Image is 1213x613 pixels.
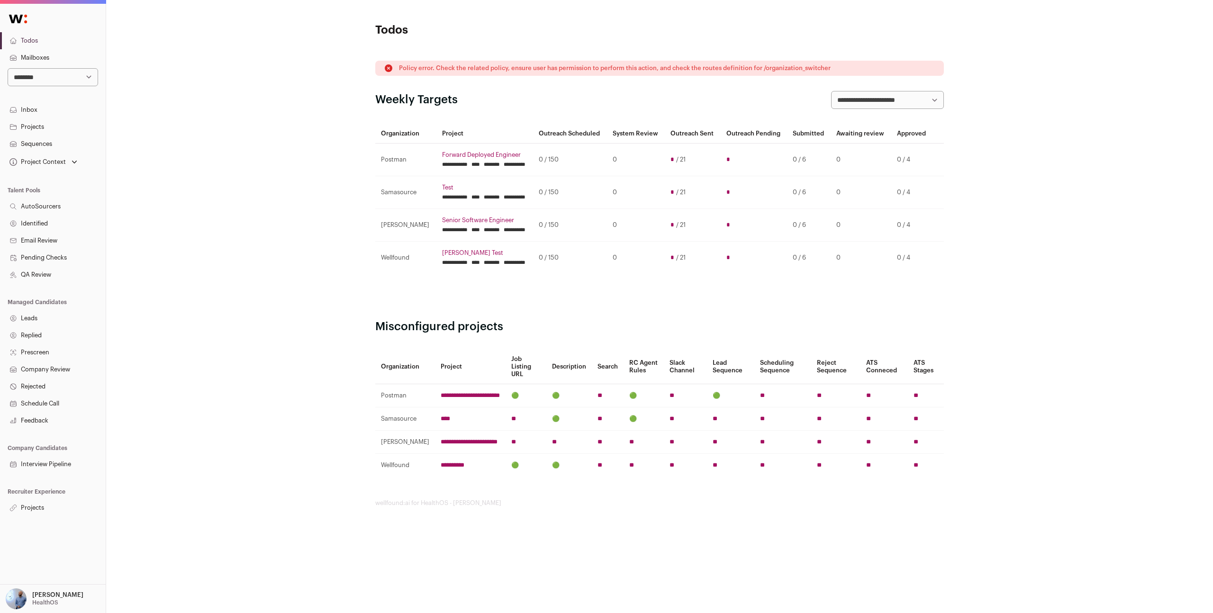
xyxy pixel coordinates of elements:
td: 0 [831,144,891,176]
th: Search [592,350,624,384]
td: 0 [607,144,665,176]
td: 🟢 [707,384,754,407]
th: Project [436,124,533,144]
a: [PERSON_NAME] Test [442,249,527,257]
h2: Weekly Targets [375,92,458,108]
span: / 21 [676,254,686,261]
td: 🟢 [546,407,592,431]
td: 🟢 [546,384,592,407]
td: 0 / 4 [891,242,932,274]
th: RC Agent Rules [624,350,664,384]
td: [PERSON_NAME] [375,431,435,454]
td: 0 / 150 [533,144,607,176]
td: 0 / 4 [891,176,932,209]
td: 0 [607,242,665,274]
th: Description [546,350,592,384]
td: [PERSON_NAME] [375,209,436,242]
td: 🟢 [546,454,592,477]
th: Job Listing URL [506,350,546,384]
td: 🟢 [624,384,664,407]
button: Open dropdown [4,588,85,609]
span: / 21 [676,156,686,163]
td: 🟢 [624,407,664,431]
h2: Misconfigured projects [375,319,944,334]
p: [PERSON_NAME] [32,591,83,599]
th: ATS Conneced [860,350,907,384]
a: Forward Deployed Engineer [442,151,527,159]
th: Awaiting review [831,124,891,144]
th: Lead Sequence [707,350,754,384]
th: Outreach Sent [665,124,720,144]
span: / 21 [676,221,686,229]
h1: Todos [375,23,565,38]
span: / 21 [676,189,686,196]
td: 0 / 150 [533,176,607,209]
th: Slack Channel [664,350,707,384]
th: Scheduling Sequence [754,350,811,384]
th: Approved [891,124,932,144]
td: Samasource [375,407,435,431]
td: 0 / 6 [787,242,831,274]
th: Project [435,350,506,384]
th: Outreach Pending [721,124,788,144]
td: 0 / 150 [533,209,607,242]
th: Outreach Scheduled [533,124,607,144]
td: 🟢 [506,454,546,477]
th: Reject Sequence [811,350,860,384]
td: 0 [831,242,891,274]
p: HealthOS [32,599,58,606]
td: 0 [607,176,665,209]
td: Wellfound [375,242,436,274]
td: 0 / 150 [533,242,607,274]
td: 0 / 6 [787,176,831,209]
th: Organization [375,350,435,384]
a: Test [442,184,527,191]
th: System Review [607,124,665,144]
td: Wellfound [375,454,435,477]
td: Postman [375,384,435,407]
img: Wellfound [4,9,32,28]
td: 🟢 [506,384,546,407]
th: Submitted [787,124,831,144]
td: Postman [375,144,436,176]
td: 0 [831,176,891,209]
footer: wellfound:ai for HealthOS - [PERSON_NAME] [375,499,944,507]
th: Organization [375,124,436,144]
p: Policy error. Check the related policy, ensure user has permission to perform this action, and ch... [399,64,831,72]
td: 0 [831,209,891,242]
td: 0 / 4 [891,209,932,242]
td: 0 / 4 [891,144,932,176]
img: 97332-medium_jpg [6,588,27,609]
td: 0 / 6 [787,209,831,242]
td: 0 [607,209,665,242]
div: Project Context [8,158,66,166]
td: 0 / 6 [787,144,831,176]
a: Senior Software Engineer [442,216,527,224]
th: ATS Stages [908,350,944,384]
td: Samasource [375,176,436,209]
button: Open dropdown [8,155,79,169]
